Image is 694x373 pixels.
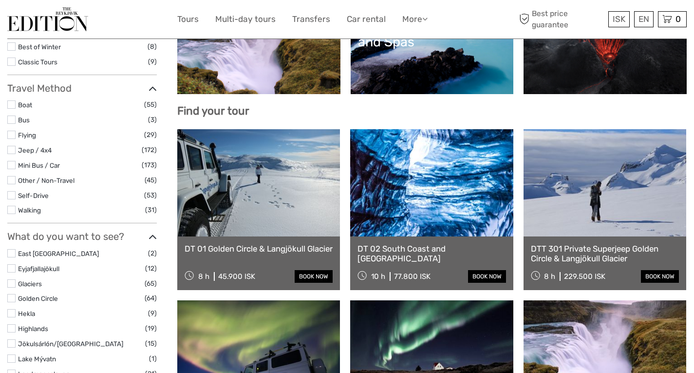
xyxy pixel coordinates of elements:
[357,244,506,264] a: DT 02 South Coast and [GEOGRAPHIC_DATA]
[18,250,99,257] a: East [GEOGRAPHIC_DATA]
[145,263,157,274] span: (12)
[148,248,157,259] span: (2)
[148,114,157,125] span: (3)
[18,325,48,333] a: Highlands
[18,294,58,302] a: Golden Circle
[295,270,333,283] a: book now
[18,116,30,124] a: Bus
[144,129,157,140] span: (29)
[148,56,157,67] span: (9)
[531,19,679,87] a: Lava and Volcanoes
[18,161,60,169] a: Mini Bus / Car
[18,206,41,214] a: Walking
[218,272,255,281] div: 45.900 ISK
[674,14,682,24] span: 0
[198,272,209,281] span: 8 h
[18,131,36,139] a: Flying
[177,104,249,118] b: Find your tour
[544,272,555,281] span: 8 h
[517,8,606,30] span: Best price guarantee
[142,144,157,156] span: (172)
[394,272,431,281] div: 77.800 ISK
[613,14,625,24] span: ISK
[145,175,157,186] span: (45)
[145,293,157,304] span: (64)
[18,310,35,317] a: Hekla
[292,12,330,26] a: Transfers
[145,204,157,216] span: (31)
[18,192,49,199] a: Self-Drive
[18,280,42,288] a: Glaciers
[402,12,428,26] a: More
[468,270,506,283] a: book now
[7,7,88,31] img: The Reykjavík Edition
[371,272,385,281] span: 10 h
[145,323,157,334] span: (19)
[358,19,506,87] a: Lagoons, Nature Baths and Spas
[18,101,32,109] a: Boat
[145,338,157,349] span: (15)
[564,272,605,281] div: 229.500 ISK
[18,355,56,363] a: Lake Mývatn
[18,177,75,184] a: Other / Non-Travel
[185,19,333,87] a: Golden Circle
[18,265,59,273] a: Eyjafjallajökull
[144,99,157,110] span: (55)
[145,278,157,289] span: (65)
[18,146,52,154] a: Jeep / 4x4
[185,244,333,254] a: DT 01 Golden Circle & Langjökull Glacier
[347,12,386,26] a: Car rental
[18,43,61,51] a: Best of Winter
[18,340,123,348] a: Jökulsárlón/[GEOGRAPHIC_DATA]
[148,308,157,319] span: (9)
[148,41,157,52] span: (8)
[531,244,679,264] a: DTT 301 Private Superjeep Golden Circle & Langjökull Glacier
[144,190,157,201] span: (53)
[7,231,157,242] h3: What do you want to see?
[18,58,57,66] a: Classic Tours
[177,12,199,26] a: Tours
[149,353,157,364] span: (1)
[641,270,679,283] a: book now
[7,82,157,94] h3: Travel Method
[634,11,654,27] div: EN
[215,12,276,26] a: Multi-day tours
[142,159,157,171] span: (173)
